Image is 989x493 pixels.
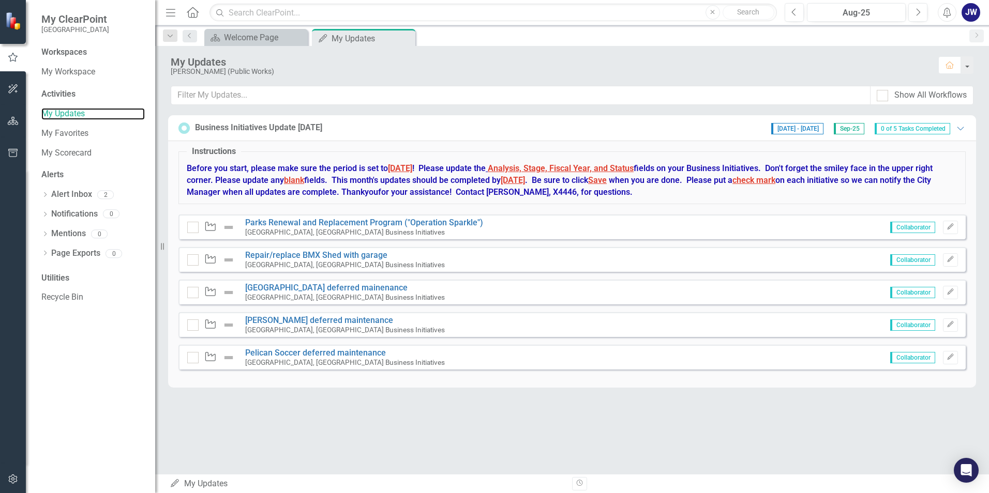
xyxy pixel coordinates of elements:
[894,89,967,101] div: Show All Workflows
[41,291,145,303] a: Recycle Bin
[365,187,378,197] span: you
[284,175,304,185] span: blank
[890,319,935,331] span: Collaborator
[807,3,906,22] button: Aug-25
[171,86,871,105] input: Filter My Updates...
[245,293,445,301] small: [GEOGRAPHIC_DATA], [GEOGRAPHIC_DATA] Business Initiatives
[103,210,119,219] div: 0
[222,221,235,234] img: Not Defined
[222,286,235,299] img: Not Defined
[488,163,634,173] span: Analysis, Stage, Fiscal Year, and Status
[771,123,823,134] span: [DATE] - [DATE]
[245,260,445,269] small: [GEOGRAPHIC_DATA], [GEOGRAPHIC_DATA] Business Initiatives
[245,348,386,358] a: Pelican Soccer deferred maintenance
[41,88,145,100] div: Activities
[97,190,114,199] div: 2
[5,12,23,30] img: ClearPoint Strategy
[41,108,145,120] a: My Updates
[41,13,109,25] span: My ClearPoint
[245,358,445,366] small: [GEOGRAPHIC_DATA], [GEOGRAPHIC_DATA] Business Initiatives
[962,3,980,22] button: JW
[332,32,413,45] div: My Updates
[171,68,928,75] div: [PERSON_NAME] (Public Works)
[91,229,108,238] div: 0
[245,250,387,260] a: Repair/replace BMX Shed with garage
[245,228,445,236] small: [GEOGRAPHIC_DATA], [GEOGRAPHIC_DATA] Business Initiatives
[737,8,759,16] span: Search
[875,123,950,134] span: 0 of 5 Tasks Completed
[890,287,935,298] span: Collaborator
[388,163,412,173] span: [DATE]
[245,283,408,292] a: [GEOGRAPHIC_DATA] deferred mainenance
[187,163,933,197] strong: Before you start, please make sure the period is set to ! Please update the fields on your Busine...
[890,222,935,233] span: Collaborator
[41,47,87,58] div: Workspaces
[209,4,777,22] input: Search ClearPoint...
[222,254,235,266] img: Not Defined
[732,175,775,185] span: check mark
[222,351,235,364] img: Not Defined
[501,175,525,185] span: [DATE]
[890,352,935,363] span: Collaborator
[890,254,935,266] span: Collaborator
[41,25,109,34] small: [GEOGRAPHIC_DATA]
[41,169,145,181] div: Alerts
[187,146,241,158] legend: Instructions
[222,319,235,331] img: Not Defined
[224,31,305,44] div: Welcome Page
[41,147,145,159] a: My Scorecard
[588,175,607,185] span: Save
[195,122,322,134] div: Business Initiatives Update [DATE]
[171,56,928,68] div: My Updates
[51,248,100,259] a: Page Exports
[245,315,393,325] a: [PERSON_NAME] deferred maintenance
[41,66,145,78] a: My Workspace
[723,5,774,20] button: Search
[106,249,122,258] div: 0
[245,218,483,227] a: Parks Renewal and Replacement Program ("Operation Sparkle")
[245,326,445,334] small: [GEOGRAPHIC_DATA], [GEOGRAPHIC_DATA] Business Initiatives
[51,228,86,240] a: Mentions
[170,478,564,490] div: My Updates
[811,7,902,19] div: Aug-25
[834,123,864,134] span: Sep-25
[41,128,145,140] a: My Favorites
[954,458,979,483] div: Open Intercom Messenger
[51,189,92,201] a: Alert Inbox
[51,208,98,220] a: Notifications
[207,31,305,44] a: Welcome Page
[41,272,145,284] div: Utilities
